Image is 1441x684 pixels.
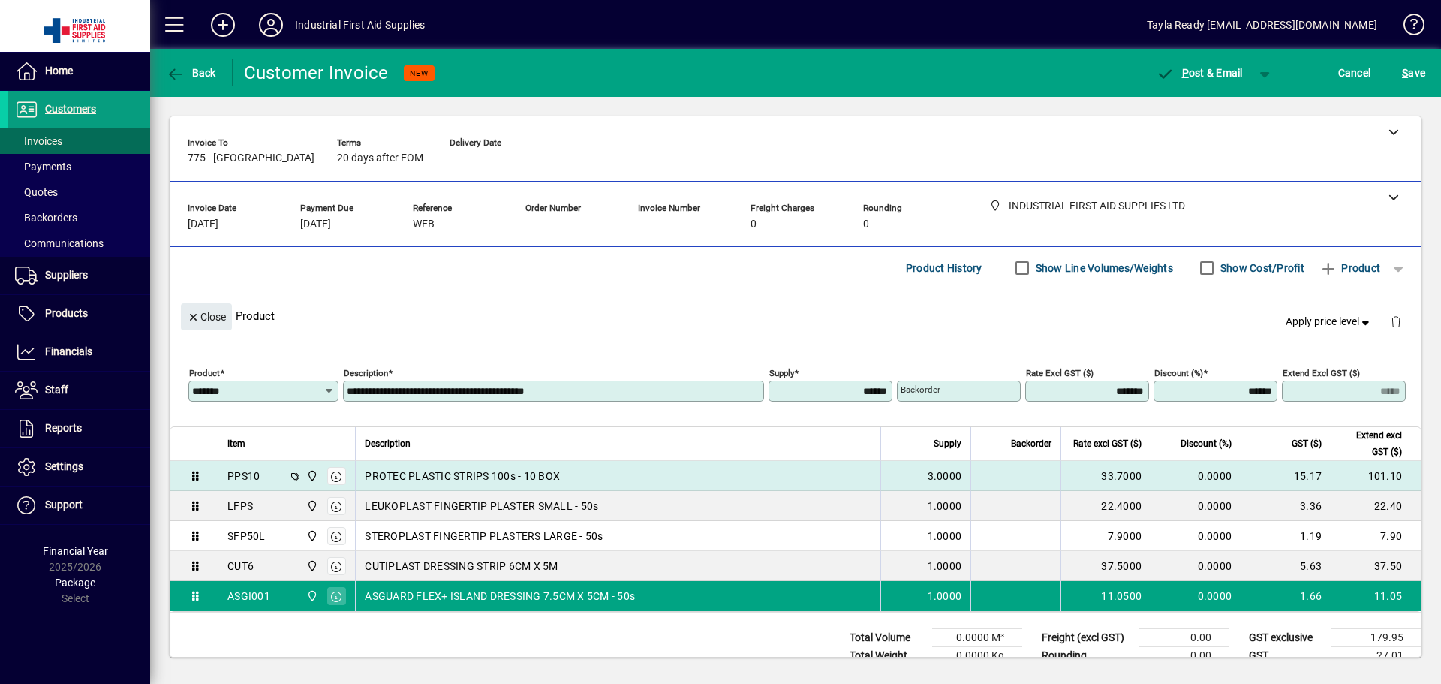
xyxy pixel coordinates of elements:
td: 0.0000 [1151,551,1241,581]
span: Financials [45,345,92,357]
span: Product [1319,256,1380,280]
div: 7.9000 [1070,529,1142,544]
span: NEW [410,68,429,78]
label: Show Line Volumes/Weights [1033,261,1173,276]
span: Reports [45,422,82,434]
span: Back [166,67,216,79]
span: GST ($) [1292,435,1322,452]
span: Backorder [1011,435,1051,452]
td: 0.0000 [1151,581,1241,611]
a: Settings [8,448,150,486]
td: 3.36 [1241,491,1331,521]
button: Add [199,11,247,38]
div: 22.4000 [1070,499,1142,514]
div: ASGI001 [227,589,270,604]
td: 22.40 [1331,491,1421,521]
span: 1.0000 [928,529,962,544]
span: STEROPLAST FINGERTIP PLASTERS LARGE - 50s [365,529,603,544]
span: [DATE] [188,218,218,231]
div: Tayla Ready [EMAIL_ADDRESS][DOMAIN_NAME] [1147,13,1377,37]
span: ASGUARD FLEX+ ISLAND DRESSING 7.5CM X 5CM - 50s [365,589,635,604]
div: LFPS [227,499,253,514]
span: INDUSTRIAL FIRST AID SUPPLIES LTD [302,588,320,604]
span: Communications [15,237,104,249]
span: - [525,218,528,231]
td: 0.0000 [1151,521,1241,551]
td: 15.17 [1241,461,1331,491]
span: WEB [413,218,435,231]
span: Support [45,499,83,511]
span: Discount (%) [1181,435,1232,452]
mat-label: Supply [769,368,794,378]
a: Financials [8,333,150,371]
div: CUT6 [227,559,254,574]
span: 0 [751,218,757,231]
button: Profile [247,11,295,38]
span: Suppliers [45,269,88,281]
mat-label: Product [189,368,220,378]
span: Cancel [1338,61,1371,85]
mat-label: Discount (%) [1154,368,1203,378]
td: 37.50 [1331,551,1421,581]
mat-label: Extend excl GST ($) [1283,368,1360,378]
span: Close [187,305,226,330]
span: Staff [45,384,68,396]
td: 11.05 [1331,581,1421,611]
div: 37.5000 [1070,559,1142,574]
button: Back [162,59,220,86]
span: ost & Email [1156,67,1243,79]
button: Close [181,303,232,330]
span: Description [365,435,411,452]
button: Save [1398,59,1429,86]
td: 101.10 [1331,461,1421,491]
td: 5.63 [1241,551,1331,581]
span: Rate excl GST ($) [1073,435,1142,452]
span: INDUSTRIAL FIRST AID SUPPLIES LTD [302,558,320,574]
span: Package [55,577,95,589]
span: Supply [934,435,961,452]
span: CUTIPLAST DRESSING STRIP 6CM X 5M [365,559,558,574]
span: S [1402,67,1408,79]
app-page-header-button: Delete [1378,315,1414,328]
a: Payments [8,154,150,179]
td: 1.19 [1241,521,1331,551]
span: 1.0000 [928,499,962,514]
button: Product [1312,255,1388,282]
div: PPS10 [227,469,260,484]
td: GST exclusive [1241,629,1331,647]
td: Rounding [1034,647,1139,665]
a: Knowledge Base [1392,3,1422,52]
span: Product History [906,256,982,280]
span: Products [45,307,88,319]
span: INDUSTRIAL FIRST AID SUPPLIES LTD [302,528,320,544]
td: GST [1241,647,1331,665]
td: 7.90 [1331,521,1421,551]
td: 179.95 [1331,629,1421,647]
span: 20 days after EOM [337,152,423,164]
app-page-header-button: Back [150,59,233,86]
div: Industrial First Aid Supplies [295,13,425,37]
span: 3.0000 [928,469,962,484]
span: - [638,218,641,231]
a: Products [8,295,150,333]
span: Item [227,435,245,452]
span: Backorders [15,212,77,224]
a: Backorders [8,205,150,231]
span: LEUKOPLAST FINGERTIP PLASTER SMALL - 50s [365,499,598,514]
td: 0.00 [1139,647,1229,665]
td: 0.0000 M³ [932,629,1022,647]
a: Suppliers [8,257,150,294]
div: 33.7000 [1070,469,1142,484]
span: Extend excl GST ($) [1340,427,1402,460]
button: Delete [1378,303,1414,339]
td: 27.01 [1331,647,1421,665]
span: Quotes [15,186,58,198]
span: Customers [45,103,96,115]
td: 0.0000 [1151,461,1241,491]
span: 1.0000 [928,589,962,604]
span: INDUSTRIAL FIRST AID SUPPLIES LTD [302,468,320,484]
button: Post & Email [1148,59,1250,86]
a: Support [8,487,150,524]
a: Home [8,53,150,90]
mat-label: Description [344,368,388,378]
